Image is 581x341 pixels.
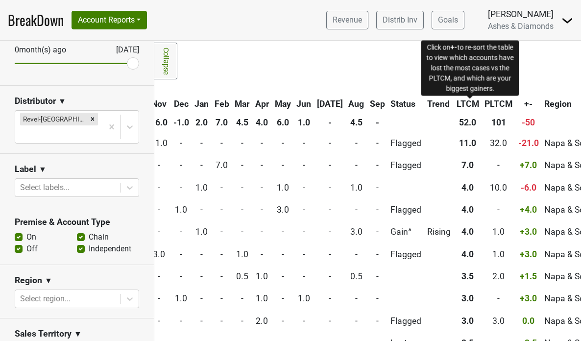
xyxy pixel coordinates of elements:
[45,275,52,287] span: ▼
[261,205,263,215] span: -
[261,138,263,148] span: -
[329,227,331,237] span: -
[158,160,160,170] span: -
[516,95,541,113] th: +-: activate to sort column ascending
[303,205,305,215] span: -
[236,249,248,259] span: 1.0
[153,249,165,259] span: 3.0
[195,227,208,237] span: 1.0
[8,10,64,30] a: BreakDown
[180,249,182,259] span: -
[15,44,93,56] div: 0 month(s) ago
[488,22,554,31] span: Ashes & Diamonds
[303,160,305,170] span: -
[233,114,252,131] th: 4.5
[388,155,424,176] td: Flagged
[461,293,474,303] span: 3.0
[15,96,56,106] h3: Distributor
[350,227,363,237] span: 3.0
[561,15,573,26] img: Dropdown Menu
[492,227,505,237] span: 1.0
[277,205,289,215] span: 3.0
[520,271,537,281] span: +1.5
[459,138,476,148] span: 11.0
[277,183,289,193] span: 1.0
[432,11,464,29] a: Goals
[376,138,379,148] span: -
[518,138,539,148] span: -21.0
[461,227,474,237] span: 4.0
[329,160,331,170] span: -
[158,227,160,237] span: -
[376,183,379,193] span: -
[15,164,36,174] h3: Label
[298,293,310,303] span: 1.0
[355,316,358,326] span: -
[454,95,482,113] th: LTCM: activate to sort column ascending
[329,205,331,215] span: -
[388,244,424,265] td: Flagged
[376,11,424,29] a: Distrib Inv
[74,328,82,340] span: ▼
[461,271,474,281] span: 3.5
[241,316,243,326] span: -
[282,316,284,326] span: -
[200,316,203,326] span: -
[376,160,379,170] span: -
[294,114,314,131] th: 1.0
[171,114,192,131] th: -1.0
[220,293,223,303] span: -
[520,227,537,237] span: +3.0
[329,271,331,281] span: -
[282,160,284,170] span: -
[148,114,170,131] th: 16.0
[26,231,36,243] label: On
[89,243,131,255] label: Independent
[355,160,358,170] span: -
[200,205,203,215] span: -
[180,160,182,170] span: -
[421,40,519,96] div: Click on to re-sort the table to view which accounts have lost the most cases vs the PLTCM, and w...
[195,183,208,193] span: 1.0
[520,160,537,170] span: +7.0
[303,227,305,237] span: -
[329,183,331,193] span: -
[220,227,223,237] span: -
[490,138,507,148] span: 32.0
[329,293,331,303] span: -
[376,271,379,281] span: -
[253,114,271,131] th: 4.0
[220,183,223,193] span: -
[180,138,182,148] span: -
[272,95,293,113] th: May: activate to sort column ascending
[315,95,345,113] th: Jul: activate to sort column ascending
[355,205,358,215] span: -
[461,160,474,170] span: 7.0
[87,113,98,125] div: Remove Revel-CA
[461,316,474,326] span: 3.0
[376,227,379,237] span: -
[192,114,211,131] th: 2.0
[390,99,415,109] span: Status
[158,183,160,193] span: -
[200,293,203,303] span: -
[282,227,284,237] span: -
[346,114,367,131] th: 4.5
[329,138,331,148] span: -
[346,95,367,113] th: Aug: activate to sort column ascending
[367,114,387,131] th: -
[220,271,223,281] span: -
[484,99,512,109] span: PLTCM
[482,95,515,113] th: PLTCM: activate to sort column ascending
[175,293,187,303] span: 1.0
[261,183,263,193] span: -
[220,138,223,148] span: -
[488,8,554,21] div: [PERSON_NAME]
[490,183,507,193] span: 10.0
[158,205,160,215] span: -
[20,113,87,125] div: Revel-[GEOGRAPHIC_DATA]
[220,316,223,326] span: -
[272,114,293,131] th: 6.0
[261,249,263,259] span: -
[212,114,232,131] th: 7.0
